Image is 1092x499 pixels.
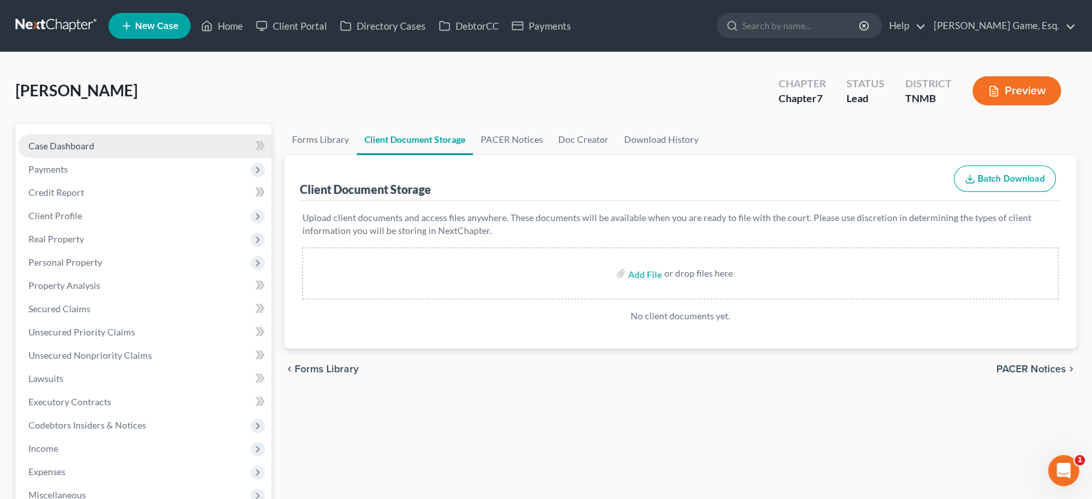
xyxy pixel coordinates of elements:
a: [PERSON_NAME] Game, Esq. [927,14,1076,37]
a: Property Analysis [18,274,271,297]
a: Home [194,14,249,37]
p: No client documents yet. [302,310,1059,323]
span: Property Analysis [28,280,100,291]
div: or drop files here [664,267,733,280]
a: Client Portal [249,14,333,37]
div: Chapter [779,76,826,91]
a: Download History [616,124,706,155]
a: Unsecured Priority Claims [18,321,271,344]
button: Batch Download [954,165,1056,193]
a: Payments [505,14,578,37]
span: 1 [1075,455,1085,465]
span: Lawsuits [28,373,63,384]
div: TNMB [905,91,952,106]
span: Executory Contracts [28,396,111,407]
a: Credit Report [18,181,271,204]
a: Forms Library [284,124,357,155]
div: Status [846,76,885,91]
a: DebtorCC [432,14,505,37]
span: Personal Property [28,257,102,268]
span: Real Property [28,233,84,244]
div: Lead [846,91,885,106]
span: Codebtors Insiders & Notices [28,419,146,430]
a: Lawsuits [18,367,271,390]
button: PACER Notices chevron_right [996,364,1076,374]
a: Doc Creator [551,124,616,155]
a: Unsecured Nonpriority Claims [18,344,271,367]
span: 7 [817,92,823,104]
div: Chapter [779,91,826,106]
span: New Case [135,21,178,31]
i: chevron_left [284,364,295,374]
input: Search by name... [742,14,861,37]
a: PACER Notices [473,124,551,155]
a: Directory Cases [333,14,432,37]
span: PACER Notices [996,364,1066,374]
span: Payments [28,164,68,175]
a: Client Document Storage [357,124,473,155]
p: Upload client documents and access files anywhere. These documents will be available when you are... [302,211,1059,237]
span: Unsecured Nonpriority Claims [28,350,152,361]
span: Batch Download [978,173,1045,184]
span: Credit Report [28,187,84,198]
span: Unsecured Priority Claims [28,326,135,337]
span: Expenses [28,466,65,477]
a: Case Dashboard [18,134,271,158]
a: Secured Claims [18,297,271,321]
button: Preview [972,76,1061,105]
div: Client Document Storage [300,182,431,197]
a: Executory Contracts [18,390,271,414]
span: Case Dashboard [28,140,94,151]
i: chevron_right [1066,364,1076,374]
span: Forms Library [295,364,359,374]
span: Secured Claims [28,303,90,314]
iframe: Intercom live chat [1048,455,1079,486]
span: Client Profile [28,210,82,221]
span: Income [28,443,58,454]
a: Help [883,14,926,37]
span: [PERSON_NAME] [16,81,138,100]
button: chevron_left Forms Library [284,364,359,374]
div: District [905,76,952,91]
